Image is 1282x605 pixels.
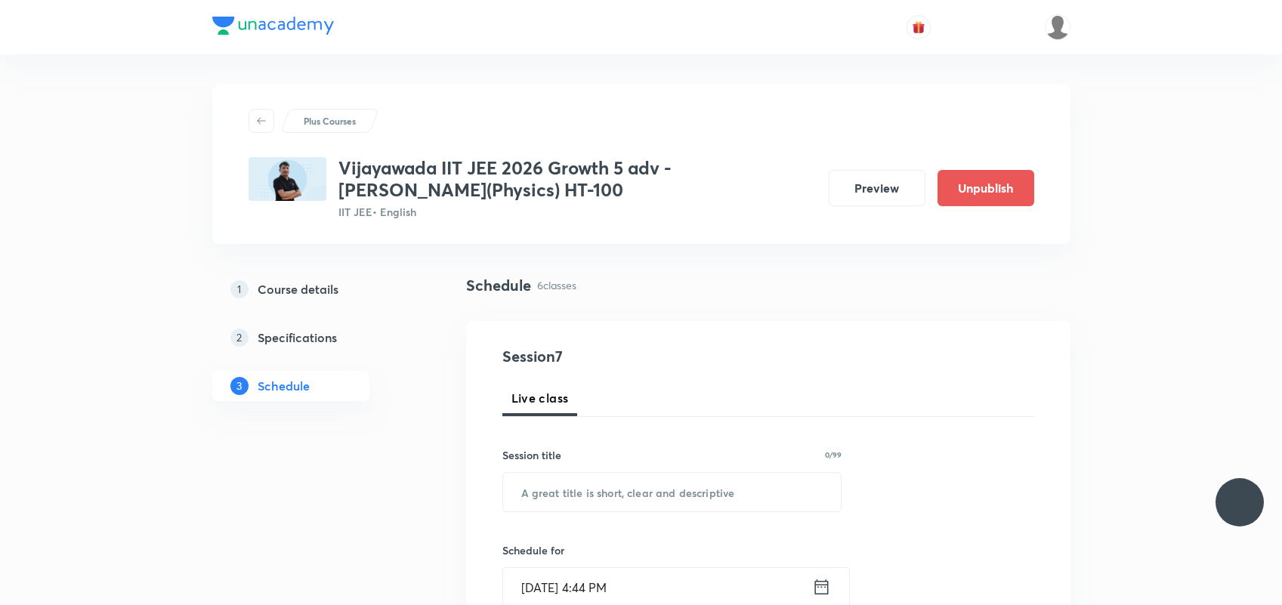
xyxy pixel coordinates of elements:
img: Company Logo [212,17,334,35]
h5: Course details [258,280,338,298]
a: 1Course details [212,274,418,304]
h6: Schedule for [502,542,842,558]
img: S Naga kusuma Alekhya [1045,14,1070,40]
span: Live class [511,389,569,407]
p: 0/99 [825,451,842,458]
button: Unpublish [938,170,1034,206]
img: 68109FCE-13DE-439C-A77F-8816E4B55B2C_plus.png [249,157,326,201]
p: Plus Courses [304,114,356,128]
button: avatar [907,15,931,39]
img: avatar [912,20,925,34]
p: 1 [230,280,249,298]
p: IIT JEE • English [338,204,817,220]
h4: Schedule [466,274,531,297]
a: Company Logo [212,17,334,39]
button: Preview [829,170,925,206]
h3: Vijayawada IIT JEE 2026 Growth 5 adv -[PERSON_NAME](Physics) HT-100 [338,157,817,201]
a: 2Specifications [212,323,418,353]
p: 6 classes [537,277,576,293]
h5: Schedule [258,377,310,395]
input: A great title is short, clear and descriptive [503,473,842,511]
img: ttu [1231,493,1249,511]
h6: Session title [502,447,561,463]
h5: Specifications [258,329,337,347]
p: 3 [230,377,249,395]
p: 2 [230,329,249,347]
h4: Session 7 [502,345,778,368]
